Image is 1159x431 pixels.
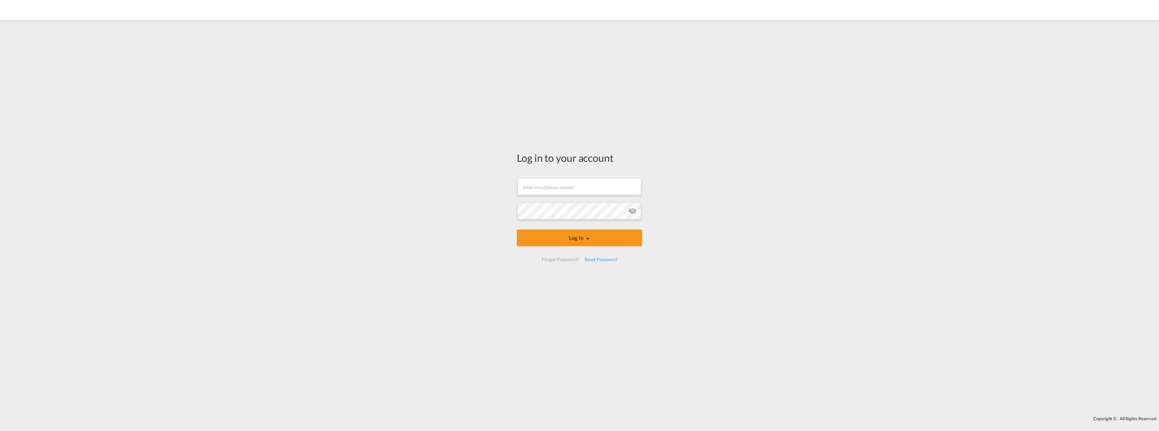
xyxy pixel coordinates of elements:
[582,253,620,266] div: Reset Password
[539,253,582,266] div: Forgot Password?
[628,207,636,215] md-icon: icon-eye-off
[517,229,642,246] button: LOGIN
[518,178,641,195] input: Enter email/phone number
[517,151,642,165] div: Log in to your account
